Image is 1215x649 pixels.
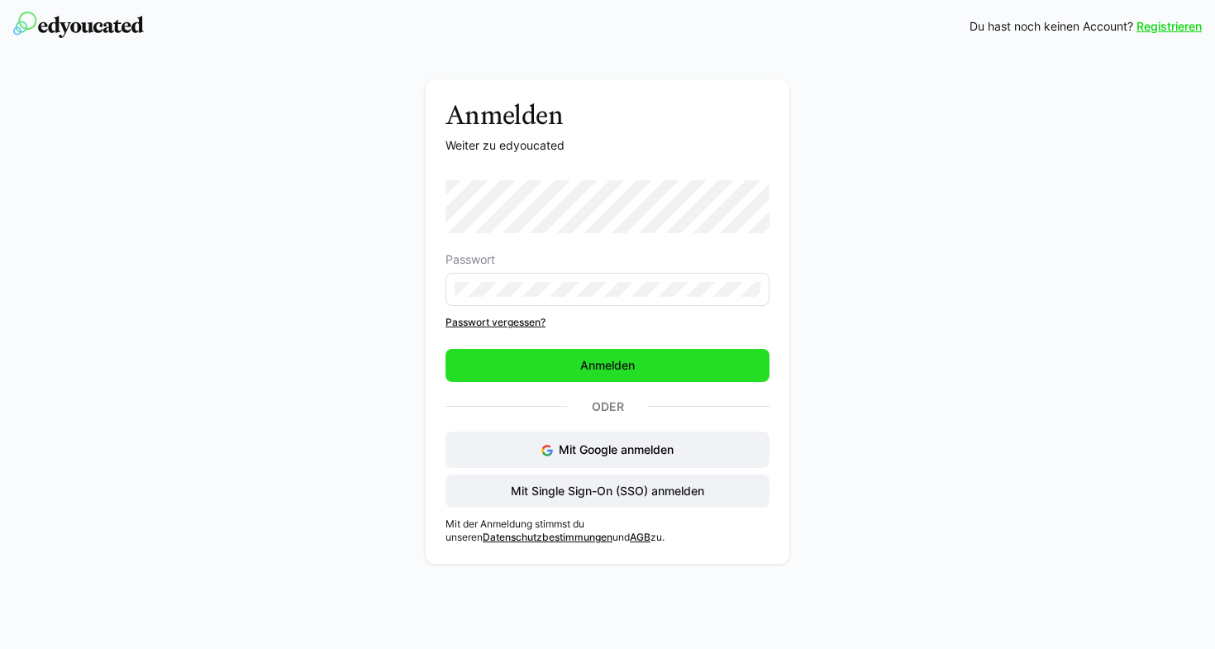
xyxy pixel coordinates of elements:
[970,18,1133,35] span: Du hast noch keinen Account?
[567,395,648,418] p: Oder
[1136,18,1202,35] a: Registrieren
[445,349,769,382] button: Anmelden
[508,483,707,499] span: Mit Single Sign-On (SSO) anmelden
[445,475,769,508] button: Mit Single Sign-On (SSO) anmelden
[445,316,769,329] a: Passwort vergessen?
[445,253,495,266] span: Passwort
[578,357,637,374] span: Anmelden
[445,99,769,131] h3: Anmelden
[13,12,144,38] img: edyoucated
[445,137,769,154] p: Weiter zu edyoucated
[630,531,650,543] a: AGB
[445,518,769,544] p: Mit der Anmeldung stimmst du unseren und zu.
[445,432,769,468] button: Mit Google anmelden
[483,531,612,543] a: Datenschutzbestimmungen
[559,442,674,456] span: Mit Google anmelden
